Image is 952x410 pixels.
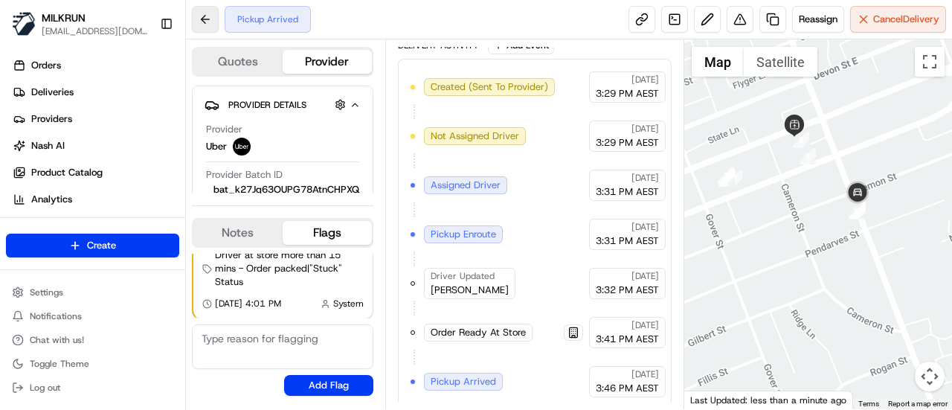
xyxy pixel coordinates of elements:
[284,375,373,396] button: Add Flag
[631,123,659,135] span: [DATE]
[12,12,36,36] img: MILKRUN
[215,249,364,289] span: Driver at store more than 15 mins - Order packed | "Stuck" Status
[30,286,63,298] span: Settings
[596,87,659,100] span: 3:29 PM AEST
[6,107,185,131] a: Providers
[31,112,72,126] span: Providers
[793,132,809,148] div: 8
[6,282,179,303] button: Settings
[873,13,939,26] span: Cancel Delivery
[688,390,737,409] img: Google
[744,47,817,77] button: Show satellite imagery
[850,6,946,33] button: CancelDelivery
[233,138,251,156] img: uber-new-logo.jpeg
[684,391,853,409] div: Last Updated: less than a minute ago
[719,170,736,187] div: 4
[6,353,179,374] button: Toggle Theme
[6,188,185,211] a: Analytics
[87,239,116,252] span: Create
[30,310,82,322] span: Notifications
[205,92,361,117] button: Provider Details
[849,201,865,217] div: 13
[283,50,372,74] button: Provider
[631,221,659,233] span: [DATE]
[692,47,744,77] button: Show street map
[596,382,659,395] span: 3:46 PM AEST
[206,183,359,210] span: bat_k27Jq63OUPG78AtnCHPXQw
[6,330,179,350] button: Chat with us!
[6,306,179,327] button: Notifications
[42,25,148,37] button: [EMAIL_ADDRESS][DOMAIN_NAME]
[915,47,945,77] button: Toggle fullscreen view
[333,298,364,310] span: System
[31,139,65,153] span: Nash AI
[799,13,837,26] span: Reassign
[726,170,742,187] div: 3
[6,234,179,257] button: Create
[596,284,659,297] span: 3:32 PM AEST
[431,270,495,282] span: Driver Updated
[31,193,72,206] span: Analytics
[431,228,496,241] span: Pickup Enroute
[30,382,60,394] span: Log out
[431,375,496,388] span: Pickup Arrived
[6,54,185,77] a: Orders
[858,400,879,408] a: Terms
[31,86,74,99] span: Deliveries
[596,136,659,150] span: 3:29 PM AEST
[228,99,306,111] span: Provider Details
[30,358,89,370] span: Toggle Theme
[6,161,185,185] a: Product Catalog
[193,221,283,245] button: Notes
[718,167,734,184] div: 7
[6,134,185,158] a: Nash AI
[431,179,501,192] span: Assigned Driver
[206,123,242,136] span: Provider
[596,185,659,199] span: 3:31 PM AEST
[6,377,179,398] button: Log out
[206,168,283,182] span: Provider Batch ID
[215,298,281,310] span: [DATE] 4:01 PM
[206,140,227,153] span: Uber
[6,6,154,42] button: MILKRUNMILKRUN[EMAIL_ADDRESS][DOMAIN_NAME]
[596,234,659,248] span: 3:31 PM AEST
[631,74,659,86] span: [DATE]
[631,319,659,331] span: [DATE]
[631,368,659,380] span: [DATE]
[30,334,84,346] span: Chat with us!
[688,390,737,409] a: Open this area in Google Maps (opens a new window)
[792,6,844,33] button: Reassign
[431,326,526,339] span: Order Ready At Store
[888,400,948,408] a: Report a map error
[849,203,866,220] div: 15
[283,221,372,245] button: Flags
[31,59,61,72] span: Orders
[718,170,735,186] div: 6
[193,50,283,74] button: Quotes
[431,284,509,297] span: [PERSON_NAME]
[42,10,86,25] button: MILKRUN
[596,333,659,346] span: 3:41 PM AEST
[800,148,816,164] div: 9
[631,172,659,184] span: [DATE]
[631,270,659,282] span: [DATE]
[31,166,103,179] span: Product Catalog
[431,80,548,94] span: Created (Sent To Provider)
[6,80,185,104] a: Deliveries
[915,362,945,391] button: Map camera controls
[431,129,519,143] span: Not Assigned Driver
